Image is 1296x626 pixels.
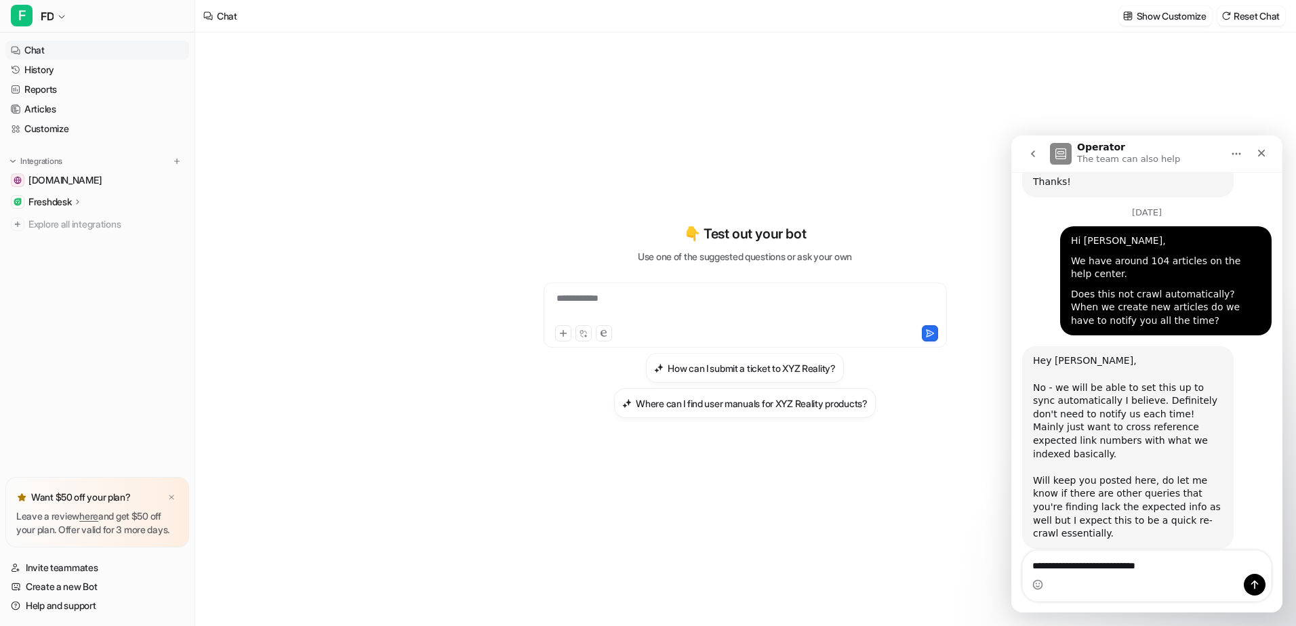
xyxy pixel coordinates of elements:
img: customize [1123,11,1133,21]
img: Where can I find user manuals for XYZ Reality products? [622,398,632,409]
p: Want $50 off your plan? [31,491,131,504]
a: Explore all integrations [5,215,189,234]
img: x [167,493,176,502]
h3: How can I submit a ticket to XYZ Reality? [668,361,836,375]
img: support.xyzreality.com [14,176,22,184]
img: star [16,492,27,503]
a: Articles [5,100,189,119]
h3: Where can I find user manuals for XYZ Reality products? [636,396,868,411]
img: explore all integrations [11,217,24,231]
p: Use one of the suggested questions or ask your own [638,249,852,264]
p: Integrations [20,156,62,167]
a: History [5,60,189,79]
a: Help and support [5,596,189,615]
p: 👇 Test out your bot [684,224,806,244]
iframe: Intercom live chat [1011,135,1282,612]
a: Customize [5,119,189,138]
button: Show Customize [1119,6,1212,26]
img: How can I submit a ticket to XYZ Reality? [654,363,664,373]
p: Leave a review and get $50 off your plan. Offer valid for 3 more days. [16,509,178,537]
div: Chat [217,9,237,23]
a: Create a new Bot [5,577,189,596]
button: Integrations [5,154,66,168]
p: Freshdesk [28,195,71,209]
button: Reset Chat [1217,6,1285,26]
a: support.xyzreality.com[DOMAIN_NAME] [5,171,189,190]
img: reset [1221,11,1231,21]
a: Chat [5,41,189,60]
span: Explore all integrations [28,213,184,235]
img: menu_add.svg [172,156,182,166]
span: FD [41,7,54,26]
button: Where can I find user manuals for XYZ Reality products?Where can I find user manuals for XYZ Real... [614,388,876,418]
p: Show Customize [1137,9,1207,23]
a: Reports [5,80,189,99]
a: here [79,510,98,522]
img: Freshdesk [14,198,22,206]
img: expand menu [8,156,18,166]
button: How can I submit a ticket to XYZ Reality?How can I submit a ticket to XYZ Reality? [646,353,844,383]
a: Invite teammates [5,558,189,577]
span: F [11,5,33,26]
span: [DOMAIN_NAME] [28,173,102,187]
